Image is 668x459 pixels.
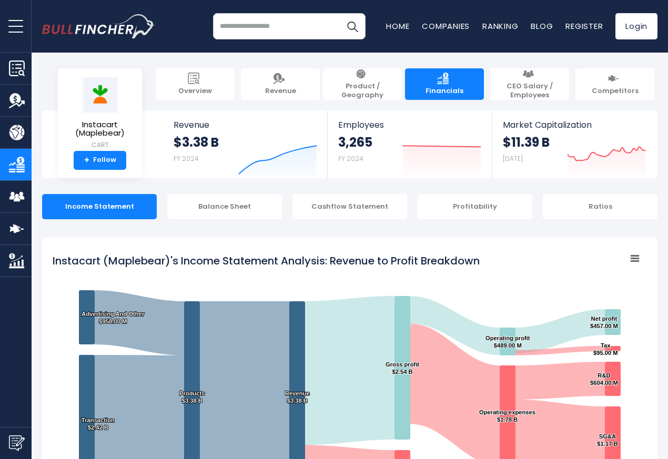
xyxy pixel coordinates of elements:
text: Operating expenses $1.78 B [479,409,535,423]
span: Product / Geography [328,82,397,100]
a: Go to homepage [42,14,155,38]
tspan: Instacart (Maplebear)'s Income Statement Analysis: Revenue to Profit Breakdown [53,253,480,268]
small: CART [66,140,134,150]
span: Revenue [265,87,296,96]
a: Blog [531,21,553,32]
strong: $3.38 B [174,134,219,150]
a: Overview [156,68,235,100]
span: Employees [338,120,481,130]
text: Revenue $3.38 B [285,390,310,404]
a: Home [386,21,409,32]
a: +Follow [74,151,126,170]
a: Product / Geography [323,68,402,100]
text: Transaction $2.42 B [82,417,115,431]
text: Gross profit $2.54 B [386,361,419,375]
span: Revenue [174,120,317,130]
div: Profitability [418,194,532,219]
div: Balance Sheet [167,194,282,219]
span: Competitors [592,87,639,96]
span: Instacart (Maplebear) [66,120,134,138]
a: Competitors [575,68,654,100]
text: Advertising And Other $958.00 M [82,311,145,324]
small: FY 2024 [174,154,199,163]
text: Tax $95.00 M [593,342,618,356]
span: CEO Salary / Employees [495,82,564,100]
text: R&D $604.00 M [590,372,618,386]
text: Products $3.38 B [179,390,205,404]
span: Market Capitalization [503,120,646,130]
div: Income Statement [42,194,157,219]
strong: $11.39 B [503,134,550,150]
strong: + [84,156,89,165]
strong: 3,265 [338,134,372,150]
text: SG&A $1.17 B [597,433,618,447]
small: [DATE] [503,154,523,163]
a: Employees 3,265 FY 2024 [328,110,491,178]
a: Register [565,21,603,32]
a: Login [615,13,657,39]
div: Ratios [543,194,657,219]
small: FY 2024 [338,154,363,163]
span: Financials [426,87,463,96]
span: Overview [178,87,212,96]
a: Companies [422,21,470,32]
a: CEO Salary / Employees [490,68,569,100]
text: Net profit $457.00 M [590,315,618,329]
text: Operating profit $489.00 M [485,335,530,349]
a: Instacart (Maplebear) CART [66,77,134,151]
a: Ranking [482,21,518,32]
button: Search [339,13,366,39]
a: Market Capitalization $11.39 B [DATE] [492,110,656,178]
a: Financials [405,68,484,100]
a: Revenue $3.38 B FY 2024 [163,110,328,178]
img: bullfincher logo [42,14,155,38]
a: Revenue [241,68,320,100]
div: Cashflow Statement [292,194,407,219]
